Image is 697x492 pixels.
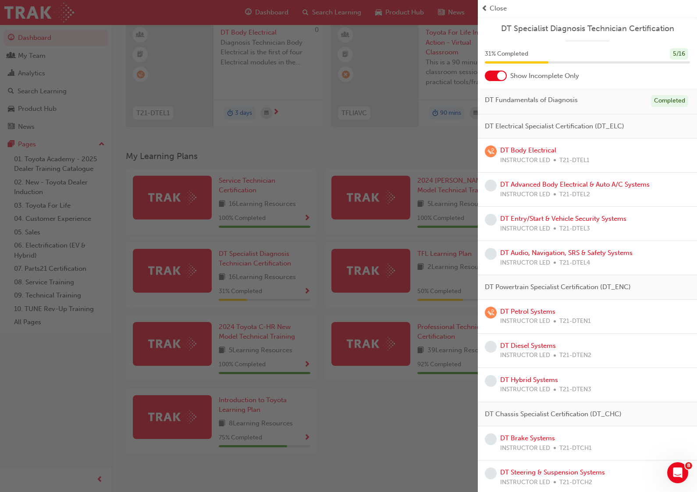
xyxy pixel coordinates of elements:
[485,95,578,105] span: DT Fundamentals of Diagnosis
[485,375,497,387] span: learningRecordVerb_NONE-icon
[559,190,590,200] span: T21-DTEL2
[485,467,497,479] span: learningRecordVerb_NONE-icon
[485,180,497,191] span: learningRecordVerb_NONE-icon
[485,409,622,419] span: DT Chassis Specialist Certification (DT_CHC)
[500,156,550,166] span: INSTRUCTOR LED
[559,224,590,234] span: T21-DTEL3
[500,434,555,442] a: DT Brake Systems
[559,258,590,268] span: T21-DTEL4
[651,95,688,107] div: Completed
[559,316,591,326] span: T21-DTEN1
[485,282,631,292] span: DT Powertrain Specialist Certification (DT_ENC)
[500,316,550,326] span: INSTRUCTOR LED
[500,249,633,257] a: DT Audio, Navigation, SRS & Safety Systems
[510,71,579,81] span: Show Incomplete Only
[500,376,558,384] a: DT Hybrid Systems
[559,156,590,166] span: T21-DTEL1
[485,248,497,260] span: learningRecordVerb_NONE-icon
[485,307,497,319] span: learningRecordVerb_WAITLIST-icon
[490,4,507,14] span: Close
[500,190,550,200] span: INSTRUCTOR LED
[559,443,592,453] span: T21-DTCH1
[500,258,550,268] span: INSTRUCTOR LED
[500,181,650,188] a: DT Advanced Body Electrical & Auto A/C Systems
[485,145,497,157] span: learningRecordVerb_WAITLIST-icon
[500,146,556,154] a: DT Body Electrical
[485,24,690,34] a: DT Specialist Diagnosis Technician Certification
[481,4,693,14] button: prev-iconClose
[500,350,550,361] span: INSTRUCTOR LED
[485,49,528,59] span: 31 % Completed
[500,443,550,453] span: INSTRUCTOR LED
[667,462,688,483] iframe: Intercom live chat
[485,214,497,226] span: learningRecordVerb_NONE-icon
[500,468,605,476] a: DT Steering & Suspension Systems
[500,308,555,315] a: DT Petrol Systems
[670,48,688,60] div: 5 / 16
[500,224,550,234] span: INSTRUCTOR LED
[481,4,488,14] span: prev-icon
[485,433,497,445] span: learningRecordVerb_NONE-icon
[685,462,692,469] span: 8
[485,341,497,353] span: learningRecordVerb_NONE-icon
[500,478,550,488] span: INSTRUCTOR LED
[485,121,624,131] span: DT Electrical Specialist Certification (DT_ELC)
[559,385,591,395] span: T21-DTEN3
[559,350,591,361] span: T21-DTEN2
[500,342,556,350] a: DT Diesel Systems
[500,385,550,395] span: INSTRUCTOR LED
[500,215,626,223] a: DT Entry/Start & Vehicle Security Systems
[559,478,592,488] span: T21-DTCH2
